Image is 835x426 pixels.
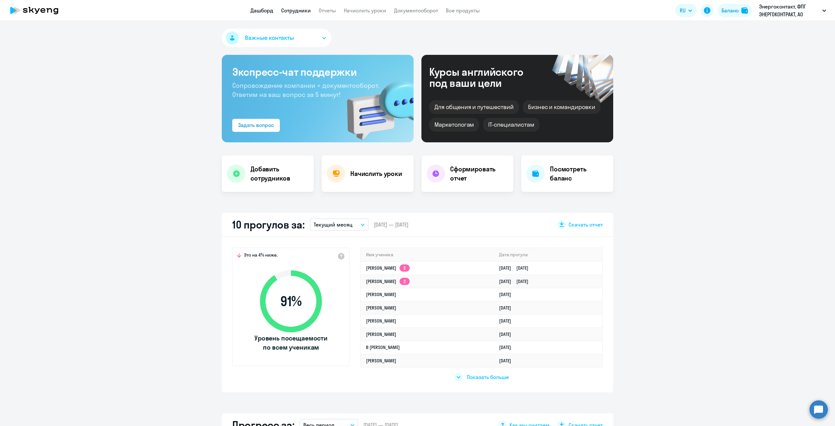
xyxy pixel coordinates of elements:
div: Для общения и путешествий [429,100,519,114]
button: Балансbalance [718,4,752,17]
span: Важные контакты [245,34,294,42]
a: [PERSON_NAME] [366,331,396,337]
button: RU [675,4,697,17]
span: [DATE] — [DATE] [374,221,408,228]
p: Энергоконтакт, ФПГ ЭНЕРГОКОНТРАКТ, АО [759,3,820,18]
h4: Сформировать отчет [450,165,508,183]
a: [DATE] [499,305,516,311]
span: Скачать отчет [569,221,603,228]
img: bg-img [338,69,414,142]
div: Баланс [721,7,739,14]
span: Это на 4% ниже, [244,252,278,260]
app-skyeng-badge: 2 [400,278,410,285]
a: Отчеты [319,7,336,14]
a: [PERSON_NAME]2 [366,278,410,284]
a: [DATE] [499,318,516,324]
span: RU [680,7,686,14]
div: Бизнес и командировки [523,100,600,114]
span: 91 % [253,293,328,309]
a: Начислить уроки [344,7,386,14]
a: [PERSON_NAME] [366,318,396,324]
a: В [PERSON_NAME] [366,344,400,350]
button: Задать вопрос [232,119,280,132]
a: [DATE] [499,331,516,337]
button: Текущий месяц [310,218,369,231]
span: Показать больше [467,373,509,381]
div: Курсы английского под ваши цели [429,66,541,88]
div: IT-специалистам [483,118,539,132]
a: [PERSON_NAME] [366,305,396,311]
a: [PERSON_NAME] [366,292,396,297]
h2: 10 прогулов за: [232,218,305,231]
h4: Начислить уроки [350,169,402,178]
th: Имя ученика [361,248,494,261]
a: Все продукты [446,7,480,14]
span: Уровень посещаемости по всем ученикам [253,334,328,352]
a: [DATE] [499,358,516,364]
a: [DATE][DATE] [499,278,534,284]
a: Сотрудники [281,7,311,14]
h3: Экспресс-чат поддержки [232,65,403,78]
span: Сопровождение компании + документооборот. Ответим на ваш вопрос за 5 минут! [232,81,380,99]
button: Энергоконтакт, ФПГ ЭНЕРГОКОНТРАКТ, АО [756,3,829,18]
a: Документооборот [394,7,438,14]
div: Задать вопрос [238,121,274,129]
button: Важные контакты [222,29,331,47]
a: [DATE] [499,292,516,297]
p: Текущий месяц [314,221,353,229]
a: [PERSON_NAME]2 [366,265,410,271]
a: [PERSON_NAME] [366,358,396,364]
th: Дата прогула [494,248,602,261]
a: Дашборд [250,7,273,14]
app-skyeng-badge: 2 [400,264,410,272]
a: [DATE] [499,344,516,350]
h4: Посмотреть баланс [550,165,608,183]
div: Маркетологам [429,118,479,132]
a: [DATE][DATE] [499,265,534,271]
h4: Добавить сотрудников [250,165,309,183]
img: balance [741,7,748,14]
